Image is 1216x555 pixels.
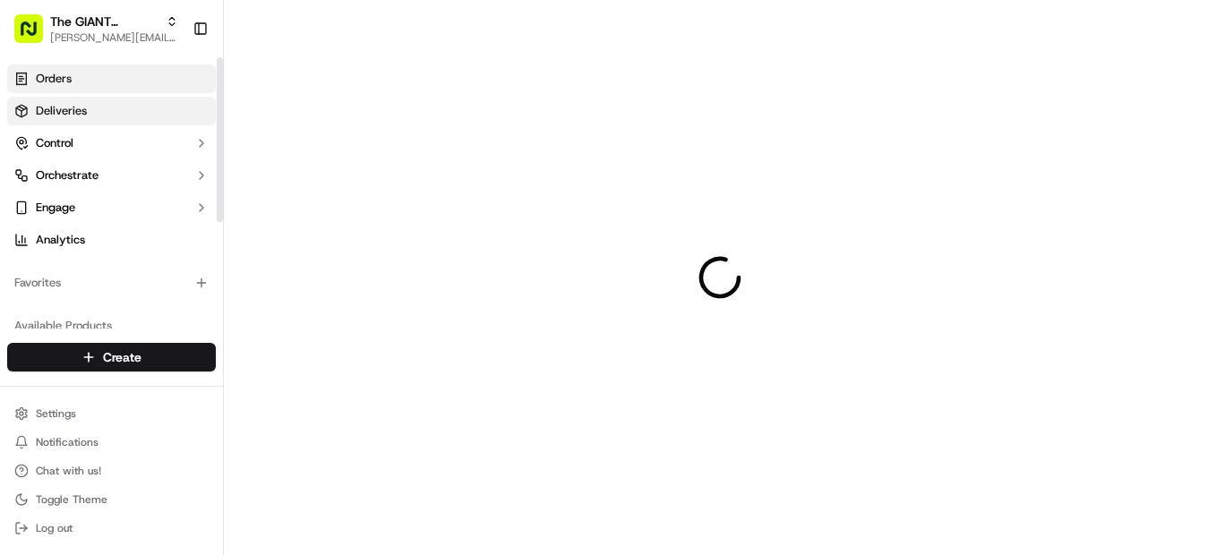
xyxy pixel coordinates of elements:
[61,171,294,189] div: Start new chat
[7,516,216,541] button: Log out
[36,200,75,216] span: Engage
[36,135,73,151] span: Control
[36,521,73,535] span: Log out
[36,464,101,478] span: Chat with us!
[7,312,216,340] div: Available Products
[7,226,216,254] a: Analytics
[11,252,144,285] a: 📗Knowledge Base
[18,72,326,100] p: Welcome 👋
[36,167,98,184] span: Orchestrate
[7,97,216,125] a: Deliveries
[7,269,216,297] div: Favorites
[36,103,87,119] span: Deliveries
[47,115,322,134] input: Got a question? Start typing here...
[7,401,216,426] button: Settings
[7,343,216,371] button: Create
[7,458,216,483] button: Chat with us!
[61,189,227,203] div: We're available if you need us!
[36,232,85,248] span: Analytics
[18,171,50,203] img: 1736555255976-a54dd68f-1ca7-489b-9aae-adbdc363a1c4
[50,30,178,45] button: [PERSON_NAME][EMAIL_ADDRESS][PERSON_NAME][DOMAIN_NAME]
[18,18,54,54] img: Nash
[36,492,107,507] span: Toggle Theme
[304,176,326,198] button: Start new chat
[7,129,216,158] button: Control
[151,261,166,276] div: 💻
[36,71,72,87] span: Orders
[144,252,295,285] a: 💻API Documentation
[103,348,141,366] span: Create
[7,161,216,190] button: Orchestrate
[178,303,217,317] span: Pylon
[18,261,32,276] div: 📗
[7,487,216,512] button: Toggle Theme
[36,435,98,449] span: Notifications
[7,430,216,455] button: Notifications
[36,260,137,277] span: Knowledge Base
[126,303,217,317] a: Powered byPylon
[7,7,185,50] button: The GIANT Company[PERSON_NAME][EMAIL_ADDRESS][PERSON_NAME][DOMAIN_NAME]
[36,406,76,421] span: Settings
[50,13,158,30] button: The GIANT Company
[7,193,216,222] button: Engage
[169,260,287,277] span: API Documentation
[7,64,216,93] a: Orders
